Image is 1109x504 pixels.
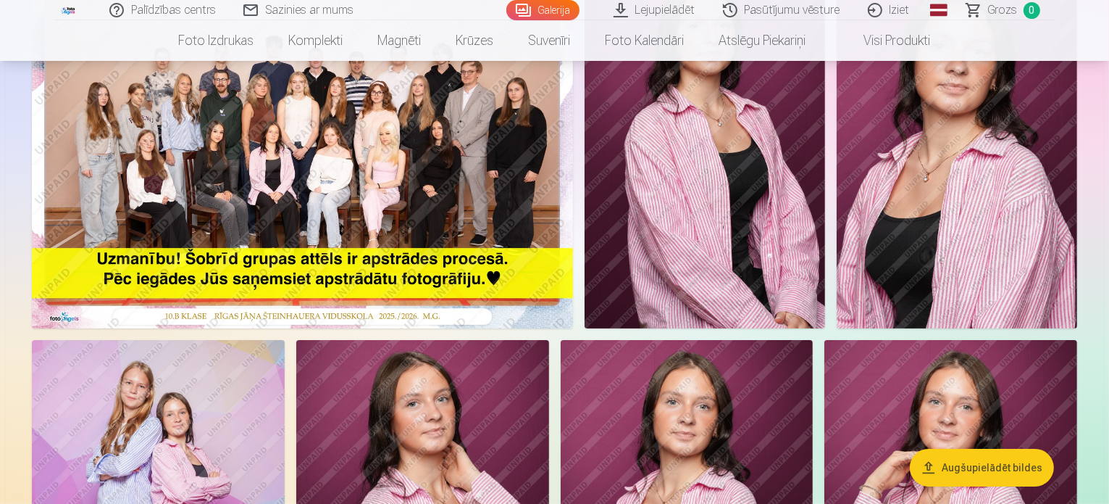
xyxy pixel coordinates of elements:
a: Visi produkti [824,20,948,61]
a: Suvenīri [511,20,588,61]
span: Grozs [988,1,1018,19]
a: Foto kalendāri [588,20,702,61]
a: Komplekti [272,20,361,61]
a: Magnēti [361,20,439,61]
img: /fa1 [61,6,77,15]
a: Krūzes [439,20,511,61]
button: Augšupielādēt bildes [910,449,1054,487]
a: Atslēgu piekariņi [702,20,824,61]
span: 0 [1024,2,1040,19]
a: Foto izdrukas [162,20,272,61]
